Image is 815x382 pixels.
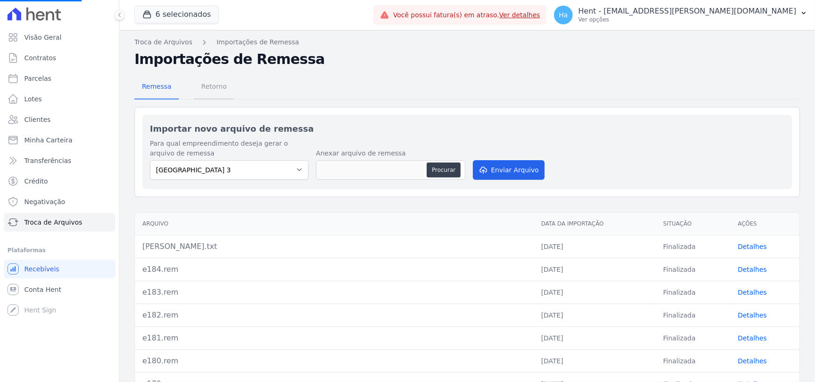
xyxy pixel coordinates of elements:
a: Detalhes [738,243,767,250]
span: Parcelas [24,74,51,83]
label: Anexar arquivo de remessa [316,149,465,158]
a: Parcelas [4,69,115,88]
td: Finalizada [656,235,731,258]
button: Ha Hent - [EMAIL_ADDRESS][PERSON_NAME][DOMAIN_NAME] Ver opções [547,2,815,28]
span: Remessa [136,77,177,96]
p: Ver opções [578,16,796,23]
h2: Importar novo arquivo de remessa [150,122,785,135]
a: Transferências [4,151,115,170]
td: Finalizada [656,326,731,349]
span: Minha Carteira [24,135,72,145]
span: Recebíveis [24,264,59,274]
td: Finalizada [656,258,731,281]
a: Detalhes [738,334,767,342]
div: e180.rem [142,355,526,367]
a: Clientes [4,110,115,129]
div: e183.rem [142,287,526,298]
a: Contratos [4,49,115,67]
a: Detalhes [738,266,767,273]
th: Arquivo [135,212,534,235]
td: [DATE] [534,349,655,372]
td: [DATE] [534,304,655,326]
a: Minha Carteira [4,131,115,149]
span: Troca de Arquivos [24,218,82,227]
a: Crédito [4,172,115,191]
td: Finalizada [656,349,731,372]
a: Detalhes [738,311,767,319]
div: [PERSON_NAME].txt [142,241,526,252]
td: [DATE] [534,281,655,304]
a: Ver detalhes [499,11,541,19]
span: Retorno [196,77,232,96]
a: Importações de Remessa [217,37,299,47]
span: Você possui fatura(s) em atraso. [393,10,540,20]
td: Finalizada [656,281,731,304]
th: Situação [656,212,731,235]
label: Para qual empreendimento deseja gerar o arquivo de remessa [150,139,309,158]
a: Remessa [134,75,179,99]
span: Clientes [24,115,50,124]
nav: Tab selector [134,75,234,99]
span: Contratos [24,53,56,63]
th: Data da Importação [534,212,655,235]
h2: Importações de Remessa [134,51,800,68]
th: Ações [731,212,800,235]
a: Detalhes [738,357,767,365]
a: Detalhes [738,289,767,296]
td: [DATE] [534,326,655,349]
span: Negativação [24,197,65,206]
nav: Breadcrumb [134,37,800,47]
button: Enviar Arquivo [473,160,545,180]
a: Conta Hent [4,280,115,299]
div: e181.rem [142,332,526,344]
span: Ha [559,12,568,18]
span: Transferências [24,156,71,165]
div: e184.rem [142,264,526,275]
a: Visão Geral [4,28,115,47]
span: Lotes [24,94,42,104]
a: Recebíveis [4,260,115,278]
td: [DATE] [534,258,655,281]
button: Procurar [427,163,460,177]
a: Retorno [194,75,234,99]
a: Negativação [4,192,115,211]
a: Troca de Arquivos [4,213,115,232]
td: [DATE] [534,235,655,258]
td: Finalizada [656,304,731,326]
a: Troca de Arquivos [134,37,192,47]
button: 6 selecionados [134,6,219,23]
a: Lotes [4,90,115,108]
div: e182.rem [142,310,526,321]
span: Crédito [24,177,48,186]
div: Plataformas [7,245,112,256]
span: Visão Geral [24,33,62,42]
p: Hent - [EMAIL_ADDRESS][PERSON_NAME][DOMAIN_NAME] [578,7,796,16]
span: Conta Hent [24,285,61,294]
